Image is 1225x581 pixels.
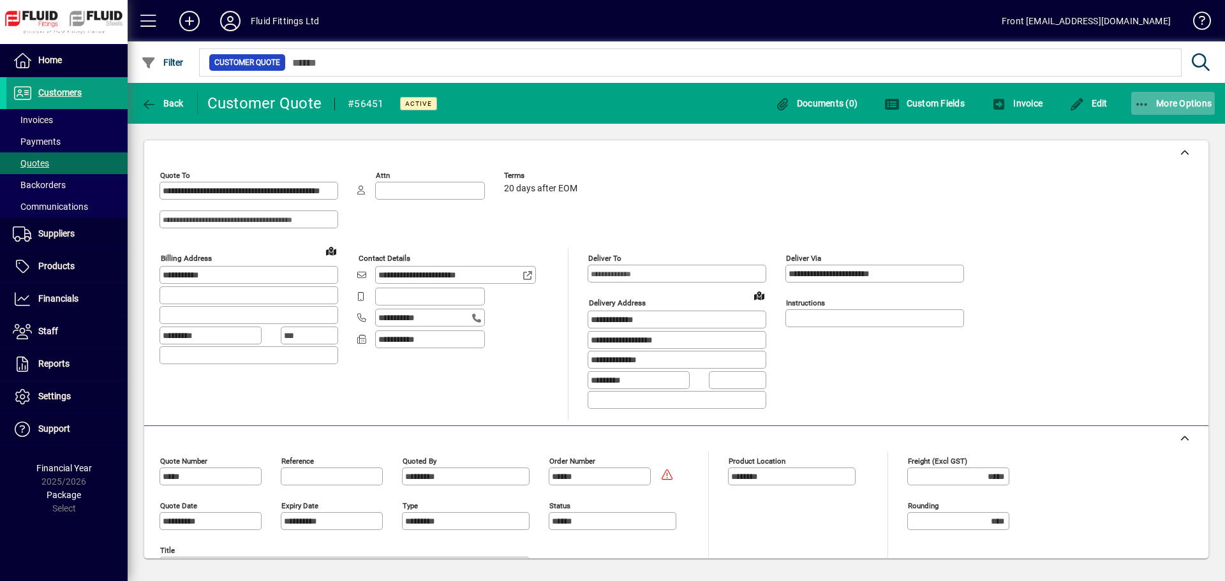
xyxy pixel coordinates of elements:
[348,94,384,114] div: #56451
[251,11,319,31] div: Fluid Fittings Ltd
[1002,11,1171,31] div: Front [EMAIL_ADDRESS][DOMAIN_NAME]
[13,180,66,190] span: Backorders
[504,184,577,194] span: 20 days after EOM
[786,298,825,307] mat-label: Instructions
[38,326,58,336] span: Staff
[160,171,190,180] mat-label: Quote To
[6,109,128,131] a: Invoices
[6,131,128,152] a: Payments
[321,240,341,261] a: View on map
[588,254,621,263] mat-label: Deliver To
[549,501,570,510] mat-label: Status
[13,158,49,168] span: Quotes
[47,490,81,500] span: Package
[38,87,82,98] span: Customers
[775,98,857,108] span: Documents (0)
[884,98,965,108] span: Custom Fields
[141,57,184,68] span: Filter
[138,51,187,74] button: Filter
[128,92,198,115] app-page-header-button: Back
[991,98,1043,108] span: Invoice
[403,456,436,465] mat-label: Quoted by
[38,55,62,65] span: Home
[1184,3,1209,44] a: Knowledge Base
[376,171,390,180] mat-label: Attn
[1066,92,1111,115] button: Edit
[908,501,939,510] mat-label: Rounding
[771,92,861,115] button: Documents (0)
[881,92,968,115] button: Custom Fields
[160,456,207,465] mat-label: Quote number
[6,152,128,174] a: Quotes
[38,358,70,369] span: Reports
[38,228,75,239] span: Suppliers
[6,413,128,445] a: Support
[1069,98,1108,108] span: Edit
[160,545,175,554] mat-label: Title
[6,45,128,77] a: Home
[1131,92,1215,115] button: More Options
[36,463,92,473] span: Financial Year
[729,456,785,465] mat-label: Product location
[1134,98,1212,108] span: More Options
[13,202,88,212] span: Communications
[38,293,78,304] span: Financials
[6,381,128,413] a: Settings
[6,348,128,380] a: Reports
[38,423,70,434] span: Support
[908,456,967,465] mat-label: Freight (excl GST)
[405,99,432,108] span: Active
[13,115,53,125] span: Invoices
[786,254,821,263] mat-label: Deliver via
[210,10,251,33] button: Profile
[6,174,128,196] a: Backorders
[6,316,128,348] a: Staff
[988,92,1046,115] button: Invoice
[13,136,61,147] span: Payments
[403,501,418,510] mat-label: Type
[281,456,314,465] mat-label: Reference
[160,501,197,510] mat-label: Quote date
[6,196,128,217] a: Communications
[281,501,318,510] mat-label: Expiry date
[6,283,128,315] a: Financials
[6,218,128,250] a: Suppliers
[169,10,210,33] button: Add
[207,93,322,114] div: Customer Quote
[138,92,187,115] button: Back
[749,285,769,305] a: View on map
[38,261,75,271] span: Products
[38,391,71,401] span: Settings
[141,98,184,108] span: Back
[214,56,280,69] span: Customer Quote
[504,172,581,180] span: Terms
[549,456,595,465] mat-label: Order number
[6,251,128,283] a: Products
